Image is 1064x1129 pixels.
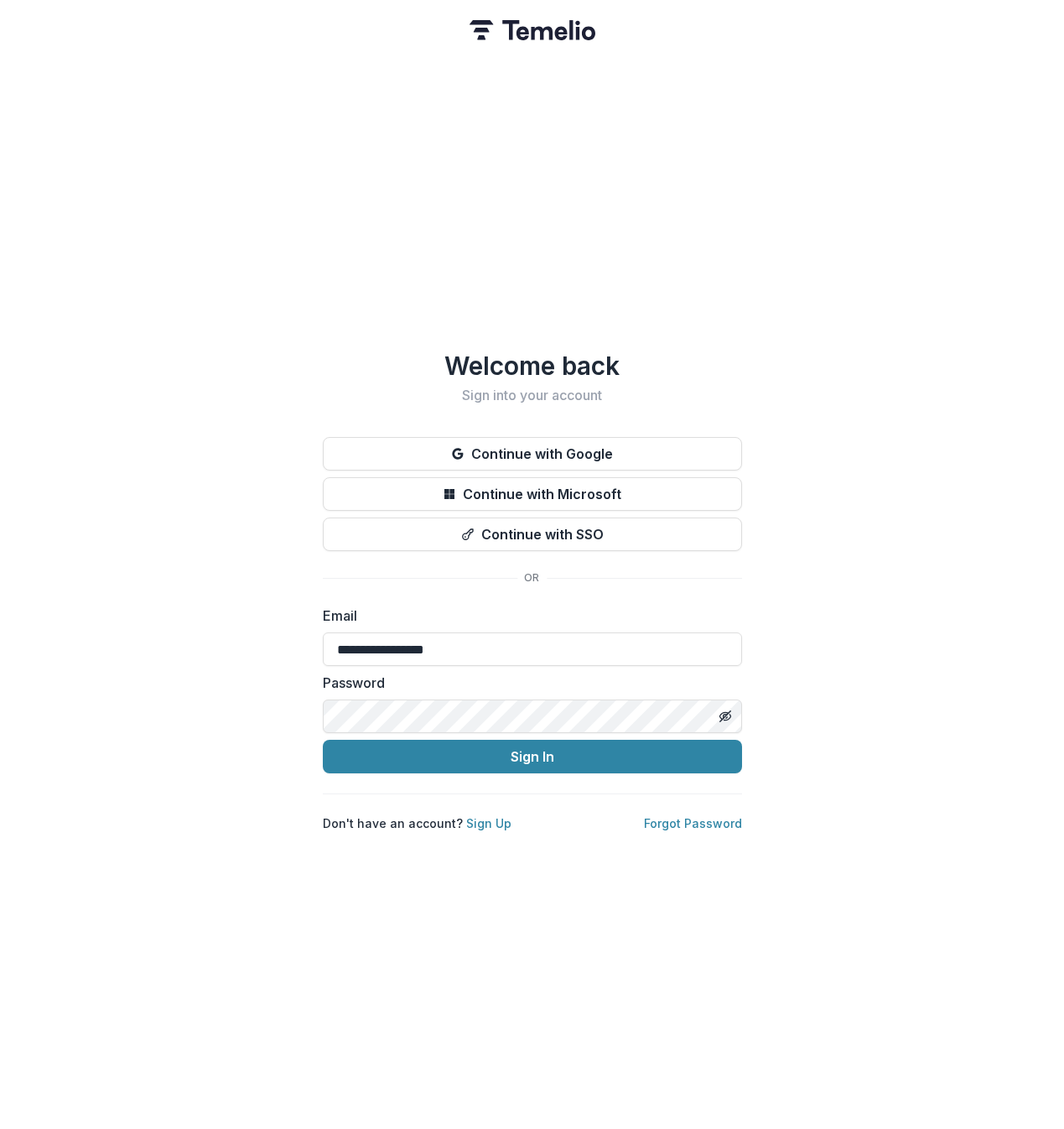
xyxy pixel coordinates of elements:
[323,518,742,551] button: Continue with SSO
[323,477,742,511] button: Continue with Microsoft
[466,816,511,830] a: Sign Up
[323,351,742,381] h1: Welcome back
[644,816,742,830] a: Forgot Password
[323,388,742,403] h2: Sign into your account
[323,437,742,471] button: Continue with Google
[712,703,739,730] button: Toggle password visibility
[323,606,732,626] label: Email
[323,740,742,773] button: Sign In
[323,814,511,832] p: Don't have an account?
[323,673,732,693] label: Password
[470,20,595,40] img: Temelio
